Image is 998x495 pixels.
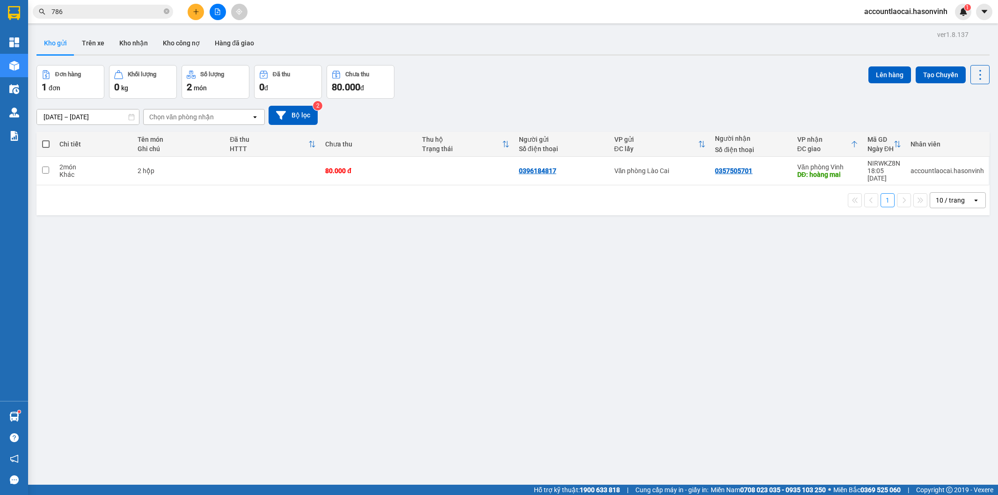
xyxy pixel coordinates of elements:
div: Chọn văn phòng nhận [149,112,214,122]
div: Văn phòng Vinh [797,163,858,171]
button: Khối lượng0kg [109,65,177,99]
div: Tên món [138,136,221,143]
span: | [627,485,628,495]
span: 1 [42,81,47,93]
sup: 1 [18,410,21,413]
img: icon-new-feature [959,7,968,16]
span: close-circle [164,8,169,14]
span: đ [264,84,268,92]
div: ver 1.8.137 [937,29,969,40]
strong: 0369 525 060 [860,486,901,494]
svg: open [251,113,259,121]
button: Kho công nợ [155,32,207,54]
span: close-circle [164,7,169,16]
th: Toggle SortBy [863,132,906,157]
div: Đã thu [230,136,308,143]
span: caret-down [980,7,989,16]
span: 0 [114,81,119,93]
button: Trên xe [74,32,112,54]
button: Tạo Chuyến [916,66,966,83]
span: đơn [49,84,60,92]
div: VP nhận [797,136,851,143]
div: NIRWKZ8N [867,160,901,167]
button: Hàng đã giao [207,32,262,54]
img: logo-vxr [8,6,20,20]
div: Trạng thái [422,145,502,153]
button: Bộ lọc [269,106,318,125]
div: DĐ: hoàng mai [797,171,858,178]
span: | [908,485,909,495]
span: search [39,8,45,15]
div: Người gửi [519,136,605,143]
span: 2 [187,81,192,93]
div: Đơn hàng [55,71,81,78]
img: warehouse-icon [9,108,19,117]
div: 2 món [59,163,128,171]
div: Ghi chú [138,145,221,153]
div: HTTT [230,145,308,153]
span: 0 [259,81,264,93]
button: Kho nhận [112,32,155,54]
span: kg [121,84,128,92]
div: Số điện thoại [715,146,787,153]
div: VP gửi [614,136,699,143]
th: Toggle SortBy [225,132,321,157]
strong: 0708 023 035 - 0935 103 250 [740,486,826,494]
span: copyright [946,487,953,493]
div: Chưa thu [345,71,369,78]
div: Người nhận [715,135,787,142]
button: Số lượng2món [182,65,249,99]
div: 10 / trang [936,196,965,205]
div: Nhân viên [911,140,984,148]
img: warehouse-icon [9,412,19,422]
div: Khác [59,171,128,178]
span: file-add [214,8,221,15]
span: Hỗ trợ kỹ thuật: [534,485,620,495]
div: Chi tiết [59,140,128,148]
th: Toggle SortBy [793,132,863,157]
div: 80.000 đ [325,167,413,175]
span: ⚪️ [828,488,831,492]
span: 1 [966,4,969,11]
img: warehouse-icon [9,61,19,71]
span: món [194,84,207,92]
span: Miền Bắc [833,485,901,495]
button: aim [231,4,248,20]
button: plus [188,4,204,20]
div: Số điện thoại [519,145,605,153]
img: dashboard-icon [9,37,19,47]
div: accountlaocai.hasonvinh [911,167,984,175]
svg: open [972,197,980,204]
div: Khối lượng [128,71,156,78]
span: aim [236,8,242,15]
div: 2 hộp [138,167,221,175]
button: 1 [881,193,895,207]
img: warehouse-icon [9,84,19,94]
div: 0396184817 [519,167,556,175]
div: Chưa thu [325,140,413,148]
div: Số lượng [200,71,224,78]
img: solution-icon [9,131,19,141]
div: Văn phòng Lào Cai [614,167,706,175]
th: Toggle SortBy [610,132,711,157]
span: message [10,475,19,484]
div: 0357505701 [715,167,752,175]
span: Miền Nam [711,485,826,495]
span: plus [193,8,199,15]
button: Lên hàng [868,66,911,83]
input: Select a date range. [37,109,139,124]
sup: 1 [964,4,971,11]
span: question-circle [10,433,19,442]
strong: 1900 633 818 [580,486,620,494]
button: Đơn hàng1đơn [36,65,104,99]
button: Đã thu0đ [254,65,322,99]
div: Ngày ĐH [867,145,894,153]
div: 18:05 [DATE] [867,167,901,182]
div: ĐC lấy [614,145,699,153]
span: notification [10,454,19,463]
div: Đã thu [273,71,290,78]
button: file-add [210,4,226,20]
span: accountlaocai.hasonvinh [857,6,955,17]
span: đ [360,84,364,92]
div: Thu hộ [422,136,502,143]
